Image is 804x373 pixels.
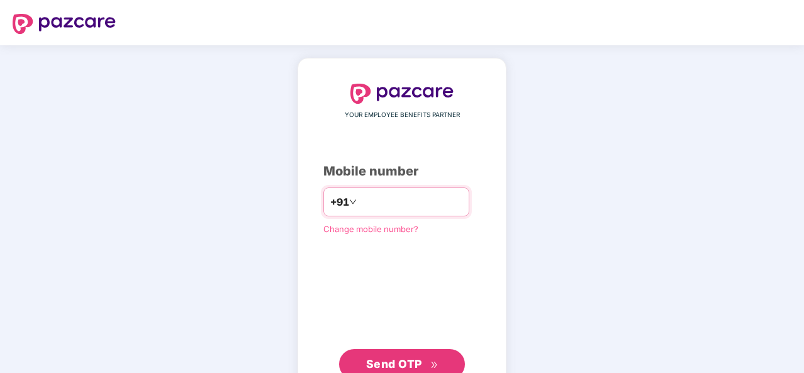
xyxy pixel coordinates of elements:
span: Send OTP [366,357,422,370]
img: logo [350,84,454,104]
a: Change mobile number? [323,224,418,234]
span: down [349,198,357,206]
span: double-right [430,361,438,369]
span: YOUR EMPLOYEE BENEFITS PARTNER [345,110,460,120]
div: Mobile number [323,162,481,181]
img: logo [13,14,116,34]
span: +91 [330,194,349,210]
